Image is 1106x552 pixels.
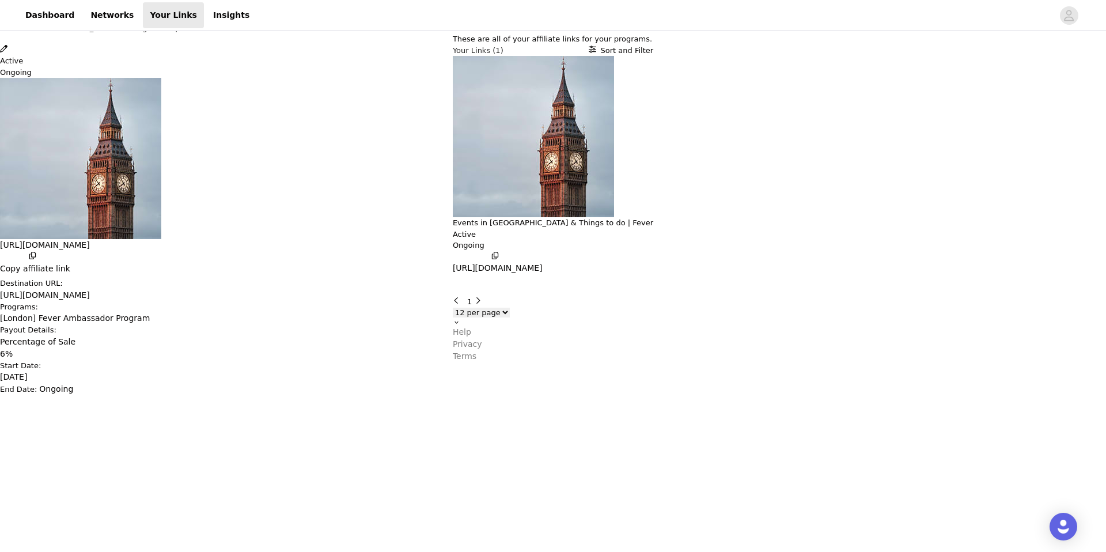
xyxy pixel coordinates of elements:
[143,2,204,28] a: Your Links
[39,383,73,395] p: Ongoing
[18,2,81,28] a: Dashboard
[1063,6,1074,25] div: avatar
[84,2,141,28] a: Networks
[1050,513,1077,540] div: Open Intercom Messenger
[206,2,256,28] a: Insights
